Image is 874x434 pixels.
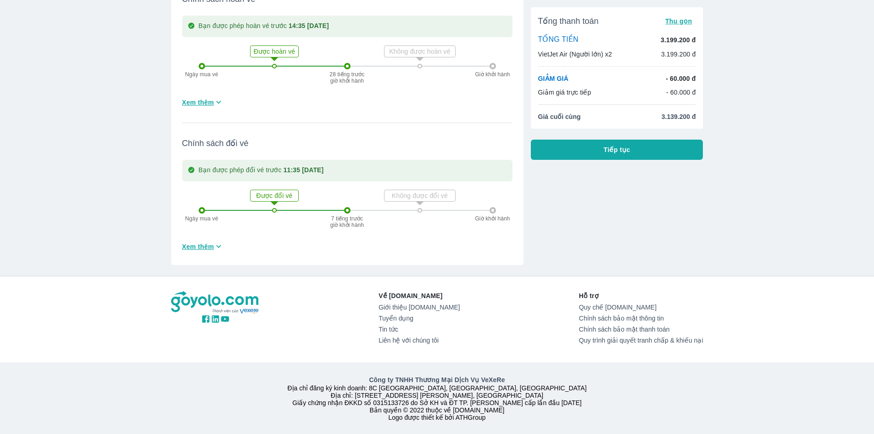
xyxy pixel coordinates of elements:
[579,326,703,333] a: Chính sách bảo mật thanh toán
[379,304,460,311] a: Giới thiệu [DOMAIN_NAME]
[379,326,460,333] a: Tin tức
[329,215,366,228] p: 7 tiếng trước giờ khởi hành
[182,138,512,149] span: Chính sách đổi vé
[538,16,599,27] span: Tổng thanh toán
[662,15,696,28] button: Thu gọn
[385,47,454,56] p: Không được hoàn vé
[182,98,214,107] span: Xem thêm
[166,375,709,421] div: Địa chỉ đăng ký kinh doanh: 8C [GEOGRAPHIC_DATA], [GEOGRAPHIC_DATA], [GEOGRAPHIC_DATA] Địa chỉ: [...
[531,140,703,160] button: Tiếp tục
[666,74,696,83] p: - 60.000 đ
[199,21,329,32] p: Bạn được phép hoàn vé trước
[379,337,460,344] a: Liên hệ với chúng tôi
[579,315,703,322] a: Chính sách bảo mật thông tin
[178,239,228,254] button: Xem thêm
[181,71,223,78] p: Ngày mua vé
[178,95,228,110] button: Xem thêm
[662,112,696,121] span: 3.139.200 đ
[604,145,630,154] span: Tiếp tục
[173,375,701,384] p: Công ty TNHH Thương Mại Dịch Vụ VeXeRe
[661,50,696,59] p: 3.199.200 đ
[251,191,297,200] p: Được đổi vé
[538,50,612,59] p: VietJet Air (Người lớn) x2
[199,165,324,176] p: Bạn được phép đổi vé trước
[579,337,703,344] a: Quy trình giải quyết tranh chấp & khiếu nại
[182,242,214,251] span: Xem thêm
[472,215,513,222] p: Giờ khởi hành
[538,88,591,97] p: Giảm giá trực tiếp
[579,291,703,300] p: Hỗ trợ
[538,35,579,45] p: TỔNG TIỀN
[379,315,460,322] a: Tuyển dụng
[251,47,297,56] p: Được hoàn vé
[284,166,324,174] strong: 11:35 [DATE]
[171,291,260,314] img: logo
[661,35,696,45] p: 3.199.200 đ
[289,22,329,29] strong: 14:35 [DATE]
[579,304,703,311] a: Quy chế [DOMAIN_NAME]
[379,291,460,300] p: Về [DOMAIN_NAME]
[385,191,454,200] p: Không được đổi vé
[472,71,513,78] p: Giờ khởi hành
[181,215,223,222] p: Ngày mua vé
[666,88,696,97] p: - 60.000 đ
[665,17,692,25] span: Thu gọn
[538,74,568,83] p: GIẢM GIÁ
[329,71,366,84] p: 28 tiếng trước giờ khởi hành
[538,112,581,121] span: Giá cuối cùng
